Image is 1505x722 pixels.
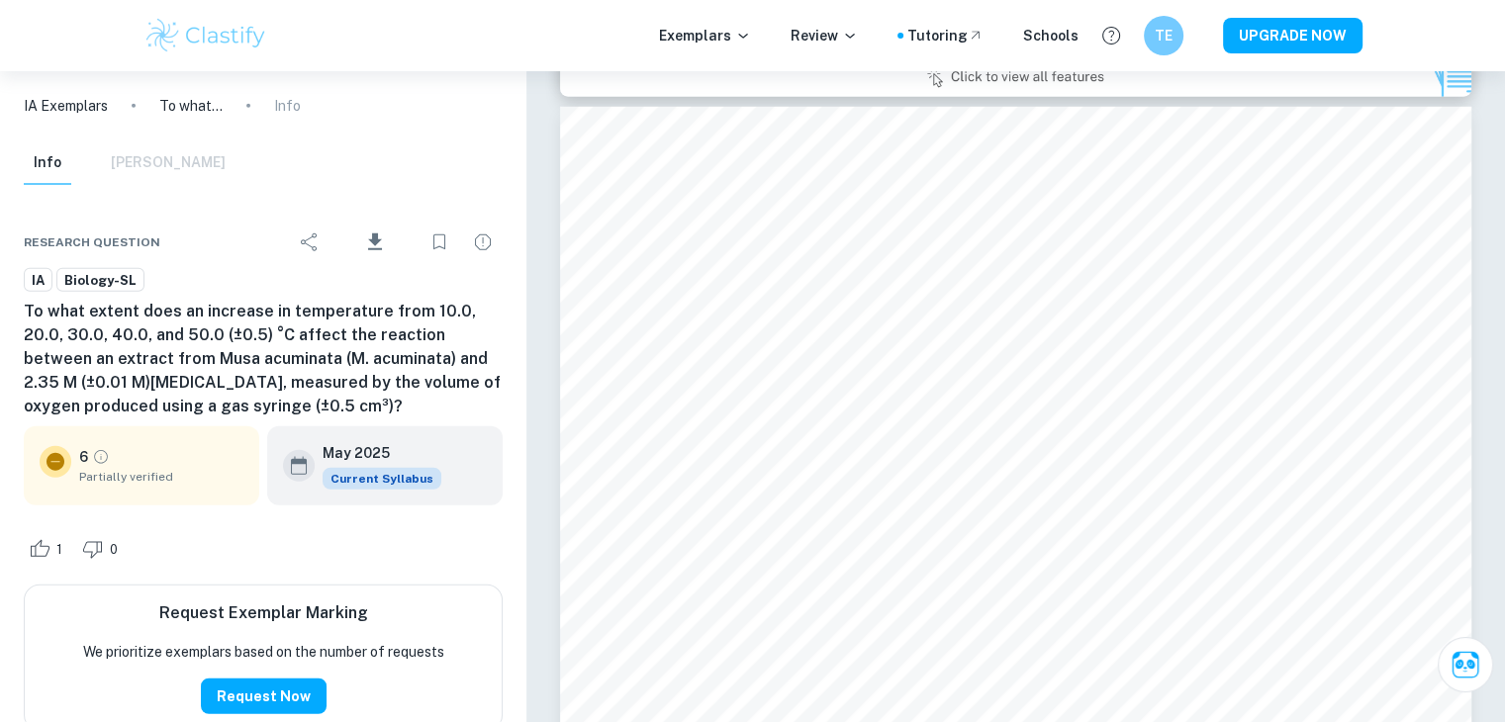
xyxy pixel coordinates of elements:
p: We prioritize exemplars based on the number of requests [83,641,444,663]
div: Dislike [77,533,129,565]
div: Download [333,217,416,268]
h6: To what extent does an increase in temperature from 10.0, 20.0, 30.0, 40.0, and 50.0 (±0.5) °C af... [24,300,503,418]
span: Partially verified [79,468,243,486]
a: Schools [1023,25,1079,46]
p: To what extent does an increase in temperature from 10.0, 20.0, 30.0, 40.0, and 50.0 (±0.5) °C af... [159,95,223,117]
h6: TE [1152,25,1175,46]
p: Exemplars [659,25,751,46]
span: 1 [46,540,73,560]
a: Grade partially verified [92,448,110,466]
a: Tutoring [907,25,984,46]
button: Request Now [201,678,327,714]
img: Clastify logo [143,16,269,55]
p: Review [791,25,858,46]
span: Biology-SL [57,271,143,291]
div: Report issue [463,223,503,262]
button: UPGRADE NOW [1223,18,1363,53]
div: Share [290,223,329,262]
button: Help and Feedback [1094,19,1128,52]
span: IA [25,271,51,291]
p: 6 [79,446,88,468]
span: Research question [24,233,160,251]
a: Biology-SL [56,268,144,293]
button: TE [1144,16,1183,55]
h6: May 2025 [323,442,425,464]
p: Info [274,95,301,117]
button: Ask Clai [1438,637,1493,692]
h6: Request Exemplar Marking [159,601,368,625]
div: This exemplar is based on the current syllabus. Feel free to refer to it for inspiration/ideas wh... [323,468,441,490]
div: Like [24,533,73,565]
a: IA [24,268,52,293]
a: IA Exemplars [24,95,108,117]
button: Info [24,141,71,185]
span: Current Syllabus [323,468,441,490]
div: Bookmark [420,223,459,262]
span: 0 [99,540,129,560]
